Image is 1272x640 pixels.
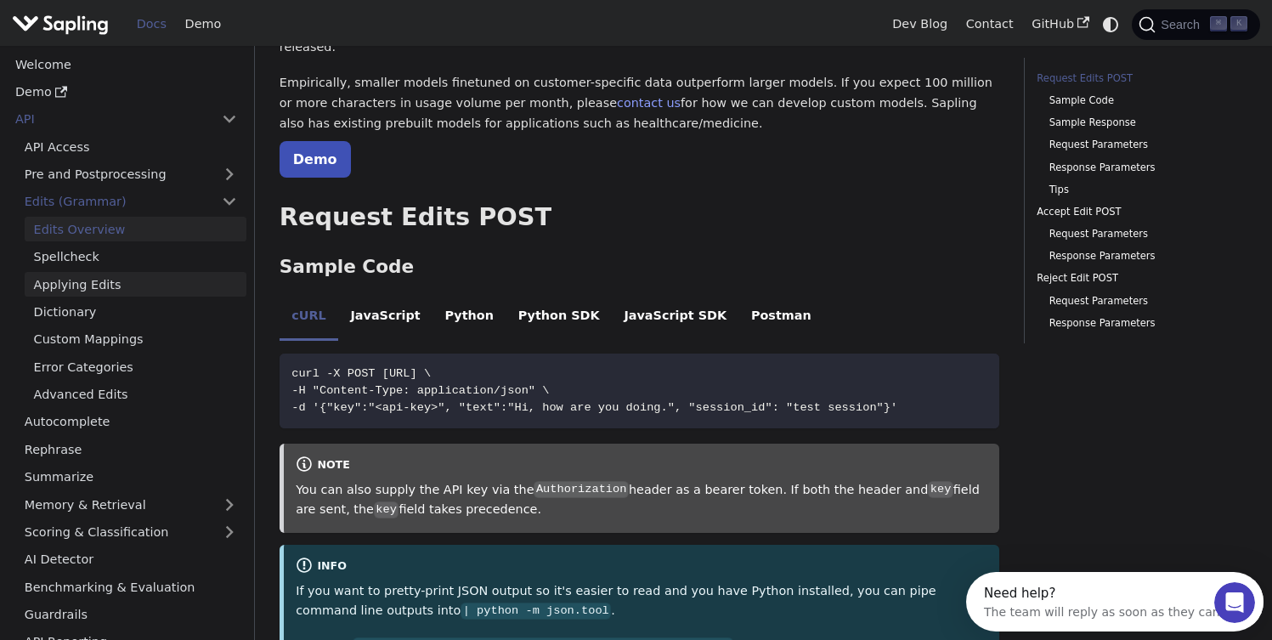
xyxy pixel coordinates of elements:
[280,202,999,233] h2: Request Edits POST
[1156,18,1210,31] span: Search
[957,11,1023,37] a: Contact
[1230,16,1247,31] kbd: K
[296,480,987,521] p: You can also supply the API key via the header as a bearer token. If both the header and field ar...
[291,384,549,397] span: -H "Content-Type: application/json" \
[15,162,246,187] a: Pre and Postprocessing
[280,73,999,133] p: Empirically, smaller models finetuned on customer-specific data outperform larger models. If you ...
[1049,160,1235,176] a: Response Parameters
[212,107,246,132] button: Collapse sidebar category 'API'
[1132,9,1259,40] button: Search (Command+K)
[612,294,739,342] li: JavaScript SDK
[25,354,246,379] a: Error Categories
[25,217,246,241] a: Edits Overview
[25,382,246,407] a: Advanced Edits
[966,572,1264,632] iframe: Intercom live chat discovery launcher
[1049,115,1235,131] a: Sample Response
[461,603,611,620] code: | python -m json.tool
[291,401,897,414] span: -d '{"key":"<api-key>", "text":"Hi, how are you doing.", "session_id": "test session"}'
[18,28,254,46] div: The team will reply as soon as they can
[534,481,628,498] code: Authorization
[15,410,246,434] a: Autocomplete
[15,547,246,572] a: AI Detector
[338,294,432,342] li: JavaScript
[18,14,254,28] div: Need help?
[15,520,246,545] a: Scoring & Classification
[280,141,351,178] a: Demo
[432,294,506,342] li: Python
[1037,71,1241,87] a: Request Edits POST
[15,492,246,517] a: Memory & Retrieval
[296,557,987,577] div: info
[176,11,230,37] a: Demo
[1037,204,1241,220] a: Accept Edit POST
[1049,315,1235,331] a: Response Parameters
[1037,270,1241,286] a: Reject Edit POST
[6,52,246,76] a: Welcome
[1049,182,1235,198] a: Tips
[883,11,956,37] a: Dev Blog
[15,465,246,490] a: Summarize
[25,245,246,269] a: Spellcheck
[12,12,115,37] a: Sapling.ai
[25,300,246,325] a: Dictionary
[15,437,246,462] a: Rephrase
[280,294,338,342] li: cURL
[1049,248,1235,264] a: Response Parameters
[617,96,681,110] a: contact us
[374,501,399,518] code: key
[291,367,431,380] span: curl -X POST [URL] \
[15,134,246,159] a: API Access
[1049,226,1235,242] a: Request Parameters
[15,603,246,627] a: Guardrails
[6,107,212,132] a: API
[506,294,612,342] li: Python SDK
[127,11,176,37] a: Docs
[1049,137,1235,153] a: Request Parameters
[739,294,824,342] li: Postman
[296,581,987,622] p: If you want to pretty-print JSON output so it's easier to read and you have Python installed, you...
[296,456,987,476] div: note
[25,272,246,297] a: Applying Edits
[1049,293,1235,309] a: Request Parameters
[7,7,304,54] div: Open Intercom Messenger
[280,256,999,279] h3: Sample Code
[1099,12,1123,37] button: Switch between dark and light mode (currently system mode)
[12,12,109,37] img: Sapling.ai
[1210,16,1227,31] kbd: ⌘
[15,190,246,214] a: Edits (Grammar)
[6,80,246,105] a: Demo
[1214,582,1255,623] iframe: Intercom live chat
[15,575,246,599] a: Benchmarking & Evaluation
[1049,93,1235,109] a: Sample Code
[25,327,246,352] a: Custom Mappings
[1022,11,1098,37] a: GitHub
[928,481,953,498] code: key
